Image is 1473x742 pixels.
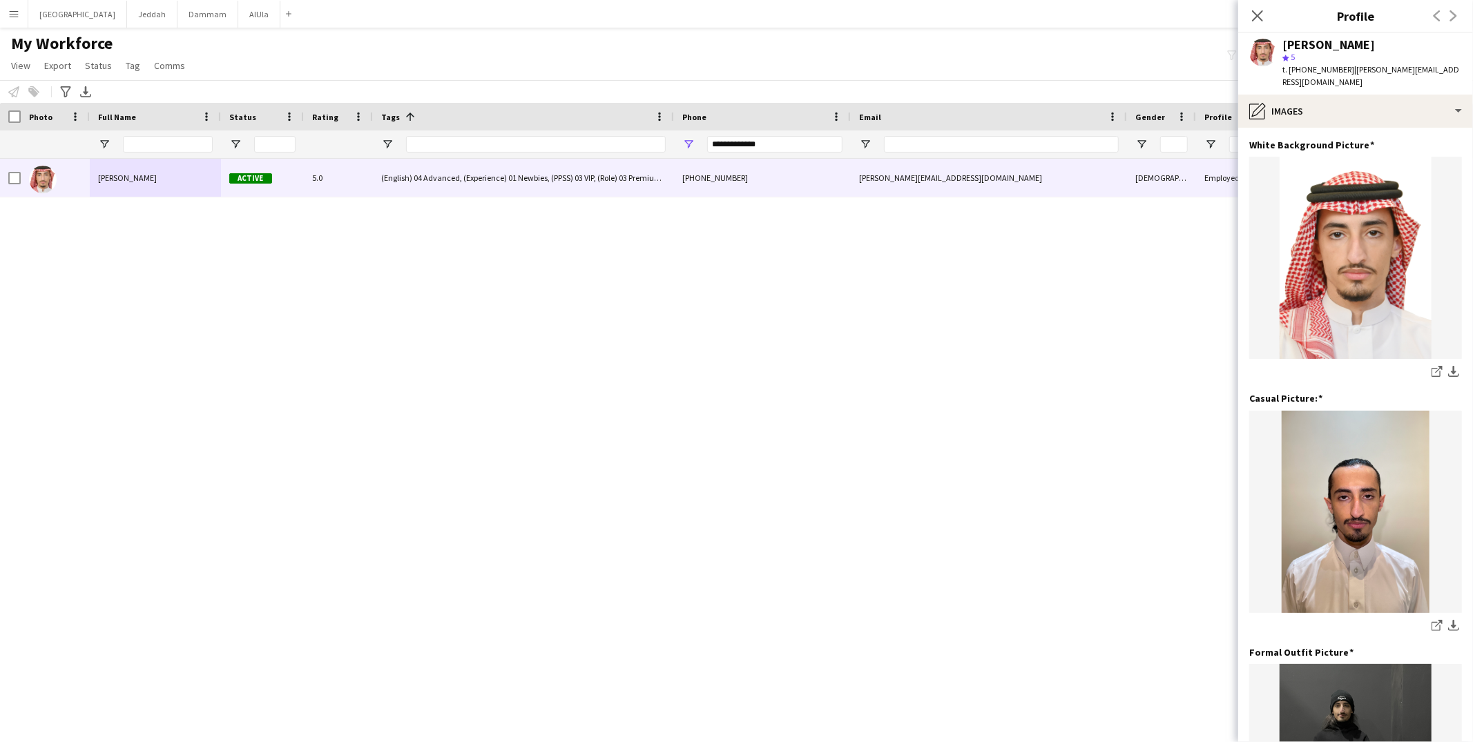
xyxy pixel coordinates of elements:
h3: Formal Outfit Picture [1249,646,1354,658]
app-action-btn: Export XLSX [77,84,94,100]
input: Full Name Filter Input [123,136,213,153]
input: Email Filter Input [884,136,1119,153]
button: Open Filter Menu [381,138,394,150]
div: [PHONE_NUMBER] [674,159,851,197]
span: Export [44,59,71,72]
span: Tag [126,59,140,72]
span: Phone [682,112,706,122]
span: [PERSON_NAME] [98,173,157,183]
h3: Profile [1238,7,1473,25]
a: Tag [120,57,146,75]
div: [PERSON_NAME] [1282,39,1375,51]
span: Comms [154,59,185,72]
button: Jeddah [127,1,177,28]
span: Tags [381,112,400,122]
span: Status [85,59,112,72]
input: Phone Filter Input [707,136,843,153]
div: (English) 04 Advanced, (Experience) 01 Newbies, (PPSS) 03 VIP, (Role) 03 Premium [PERSON_NAME] [373,159,674,197]
button: Open Filter Menu [682,138,695,150]
span: Gender [1135,112,1165,122]
span: | [PERSON_NAME][EMAIL_ADDRESS][DOMAIN_NAME] [1282,64,1459,87]
span: Email [859,112,881,122]
div: 5.0 [304,159,373,197]
button: Dammam [177,1,238,28]
button: AlUla [238,1,280,28]
input: Status Filter Input [254,136,296,153]
img: IMG_1820.jpeg [1249,157,1462,359]
button: Open Filter Menu [859,138,872,150]
span: Profile [1204,112,1232,122]
input: Gender Filter Input [1160,136,1188,153]
button: Open Filter Menu [1204,138,1217,150]
span: View [11,59,30,72]
a: Status [79,57,117,75]
input: Profile Filter Input [1229,136,1276,153]
h3: White Background Picture [1249,139,1374,151]
button: Open Filter Menu [98,138,110,150]
div: [DEMOGRAPHIC_DATA] [1127,159,1196,197]
h3: Casual Picture: [1249,392,1322,404]
span: Active [229,173,272,184]
a: Comms [148,57,191,75]
span: Rating [312,112,338,122]
img: IMG_3365.jpeg [1249,411,1462,613]
a: View [6,57,36,75]
span: Photo [29,112,52,122]
div: [PERSON_NAME][EMAIL_ADDRESS][DOMAIN_NAME] [851,159,1127,197]
button: Open Filter Menu [1135,138,1148,150]
span: My Workforce [11,33,113,54]
span: Status [229,112,256,122]
div: Employed Crew [1196,159,1284,197]
span: Full Name [98,112,136,122]
input: Tags Filter Input [406,136,666,153]
span: t. [PHONE_NUMBER] [1282,64,1354,75]
img: Abdulrahman Albrahim [29,166,57,193]
app-action-btn: Advanced filters [57,84,74,100]
button: Open Filter Menu [229,138,242,150]
button: [GEOGRAPHIC_DATA] [28,1,127,28]
a: Export [39,57,77,75]
div: Images [1238,95,1473,128]
span: 5 [1291,52,1295,62]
